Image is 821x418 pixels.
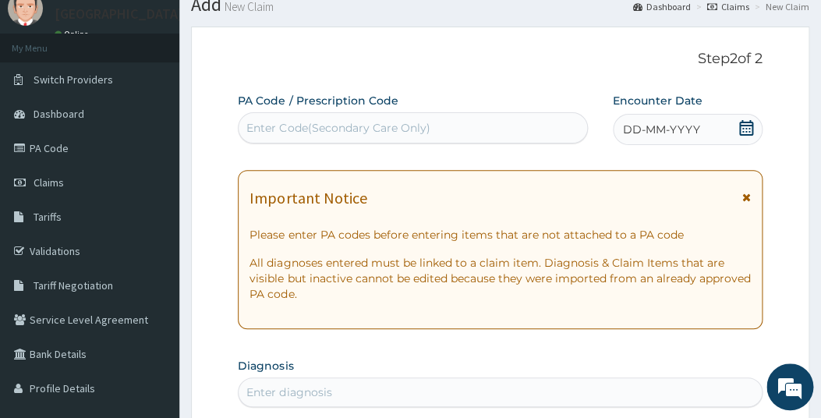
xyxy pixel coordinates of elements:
span: We're online! [90,115,215,273]
textarea: Type your message and hit 'Enter' [8,264,297,319]
p: All diagnoses entered must be linked to a claim item. Diagnosis & Claim Items that are visible bu... [249,255,750,302]
img: d_794563401_company_1708531726252_794563401 [29,78,63,117]
div: Enter Code(Secondary Care Only) [246,120,430,136]
label: Encounter Date [613,93,702,108]
label: PA Code / Prescription Code [238,93,398,108]
span: Claims [34,175,64,190]
h1: Important Notice [249,190,366,207]
p: Step 2 of 2 [238,51,762,68]
div: Chat with us now [81,87,262,108]
small: New Claim [221,1,274,12]
p: [GEOGRAPHIC_DATA] [55,7,183,21]
div: Enter diagnosis [246,384,331,400]
span: Switch Providers [34,73,113,87]
span: Tariffs [34,210,62,224]
p: Please enter PA codes before entering items that are not attached to a PA code [249,227,750,243]
span: Tariff Negotiation [34,278,113,292]
a: Online [55,29,92,40]
span: Dashboard [34,107,84,121]
span: DD-MM-YYYY [623,122,700,137]
div: Minimize live chat window [256,8,293,45]
label: Diagnosis [238,358,293,374]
